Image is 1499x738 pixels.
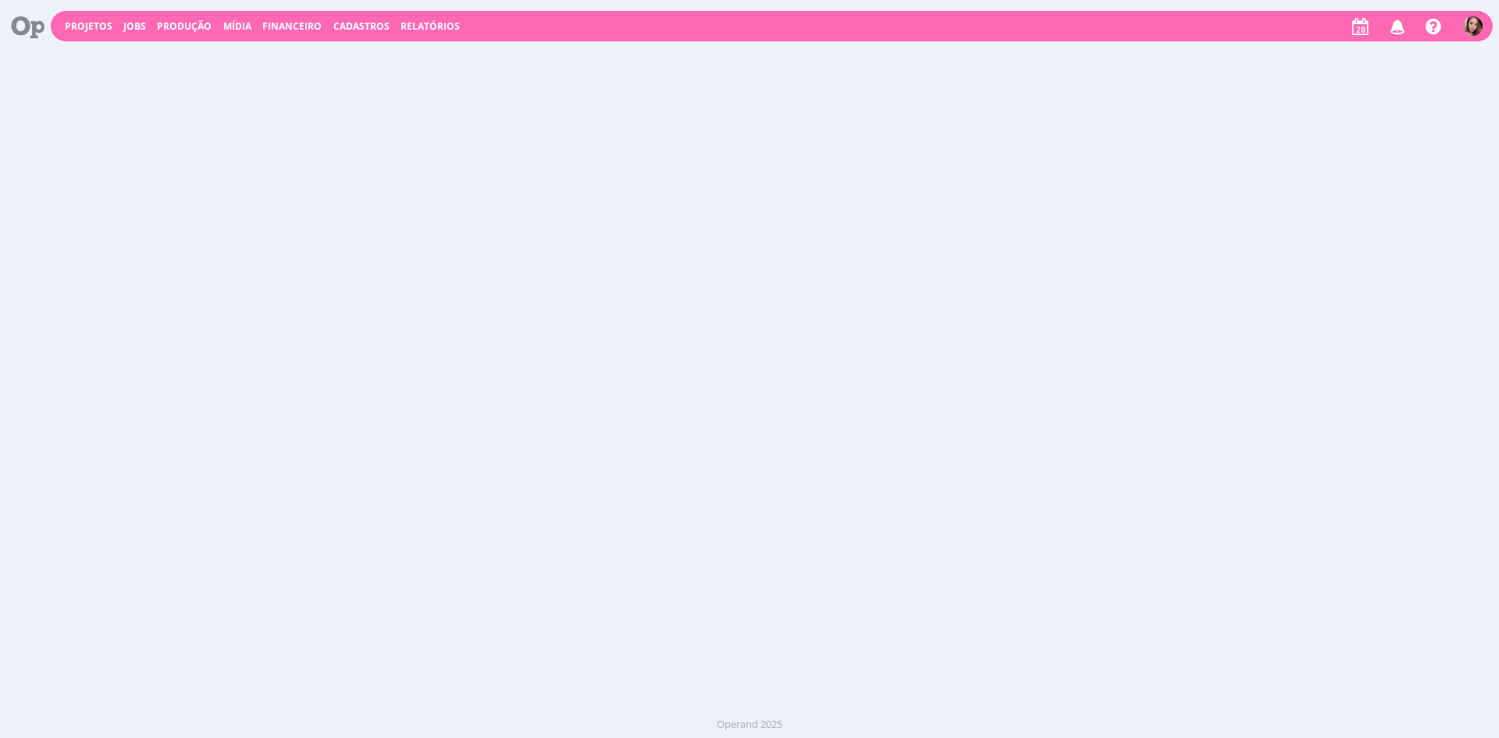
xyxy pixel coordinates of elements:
[123,20,146,33] a: Jobs
[1462,12,1483,40] button: T
[152,20,216,33] button: Produção
[1463,16,1483,36] img: T
[60,20,117,33] button: Projetos
[65,20,112,33] a: Projetos
[157,20,212,33] a: Produção
[329,20,394,33] button: Cadastros
[258,20,326,33] button: Financeiro
[223,20,251,33] a: Mídia
[219,20,256,33] button: Mídia
[396,20,465,33] button: Relatórios
[333,20,390,33] span: Cadastros
[401,20,460,33] a: Relatórios
[262,20,322,33] a: Financeiro
[119,20,151,33] button: Jobs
